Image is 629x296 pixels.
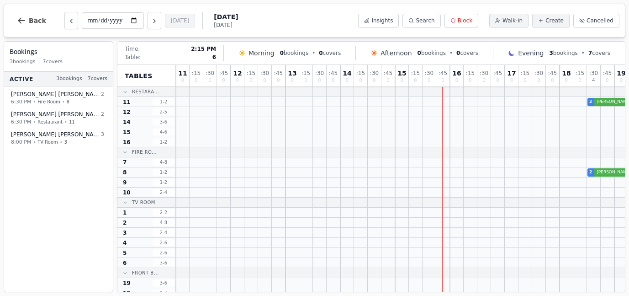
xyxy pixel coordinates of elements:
span: 3 - 6 [153,259,174,266]
span: TV Room [37,139,58,145]
span: : 45 [384,70,392,76]
span: 0 [455,78,458,83]
span: 4 [123,239,127,247]
span: 2 - 5 [153,108,174,115]
span: 3 [123,229,127,237]
span: : 30 [206,70,214,76]
span: 1 - 2 [153,169,174,176]
span: 2 - 4 [153,189,174,196]
span: 0 [249,78,252,83]
span: 0 [263,78,266,83]
span: 0 [359,78,362,83]
span: 4 - 6 [153,129,174,135]
span: 0 [414,78,417,83]
span: Morning [248,48,275,58]
span: 0 [537,78,540,83]
span: 2 - 4 [153,229,174,236]
span: TV Room [132,199,155,206]
span: 11 [69,118,75,125]
span: 13 [288,70,296,76]
span: 3 [101,131,104,139]
span: : 30 [589,70,598,76]
span: : 15 [192,70,201,76]
span: 2 [123,219,127,226]
span: : 15 [521,70,529,76]
span: 5 [123,249,127,257]
span: : 45 [493,70,502,76]
span: bookings [280,49,308,57]
span: 1 - 2 [153,179,174,186]
span: 3 bookings [56,75,82,83]
span: : 30 [260,70,269,76]
span: [PERSON_NAME] [PERSON_NAME] [11,131,99,138]
h3: Bookings [10,47,107,56]
span: Active [10,75,33,82]
span: • [62,98,65,105]
span: covers [588,49,610,57]
span: Walk-in [502,17,523,24]
span: 18 [562,70,571,76]
span: 4 - 8 [153,219,174,226]
span: Restara... [132,88,159,95]
span: 3 - 6 [153,280,174,286]
span: 0 [222,78,225,83]
span: 12 [123,108,131,116]
span: 0 [496,78,499,83]
span: Fire Ro... [132,149,157,156]
span: covers [456,49,478,57]
span: • [33,118,36,125]
span: 7 [588,50,592,56]
span: • [33,98,36,105]
span: 0 [418,50,421,56]
span: 0 [373,78,375,83]
span: bookings [549,49,577,57]
span: 2 - 2 [153,209,174,216]
span: 6:30 PM [11,118,31,126]
span: : 30 [315,70,324,76]
button: Back [10,10,53,32]
span: 0 [578,78,581,83]
span: 16 [452,70,461,76]
span: Time: [125,45,140,53]
span: 0 [510,78,513,83]
span: • [60,139,63,145]
span: Insights [371,17,393,24]
span: 4 [592,78,595,83]
span: : 45 [603,70,612,76]
button: Block [444,14,478,27]
span: : 30 [425,70,433,76]
span: 16 [123,139,131,146]
span: 0 [195,78,197,83]
span: • [33,139,36,145]
span: 0 [386,78,389,83]
span: : 15 [411,70,420,76]
span: • [449,49,453,57]
button: Cancelled [573,14,619,27]
span: • [312,49,315,57]
span: : 15 [466,70,475,76]
button: [PERSON_NAME] [PERSON_NAME]38:00 PM•TV Room•3 [6,128,111,149]
span: 19 [123,280,131,287]
span: : 45 [439,70,447,76]
span: Evening [518,48,544,58]
span: 10 [123,189,131,196]
span: 0 [280,50,284,56]
span: 8 [67,98,69,105]
span: • [64,118,67,125]
span: 0 [441,78,444,83]
span: : 45 [219,70,228,76]
button: Search [402,14,440,27]
button: [DATE] [165,14,196,27]
span: 7 covers [88,75,107,83]
span: 1 [123,209,127,216]
span: : 15 [576,70,584,76]
span: 15 [123,129,131,136]
span: 0 [208,78,211,83]
span: 0 [565,78,568,83]
span: 2 - 6 [153,249,174,256]
span: 0 [401,78,403,83]
button: Next day [148,12,161,29]
span: 9 [123,179,127,186]
span: 3 bookings [10,58,36,66]
span: : 45 [274,70,283,76]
